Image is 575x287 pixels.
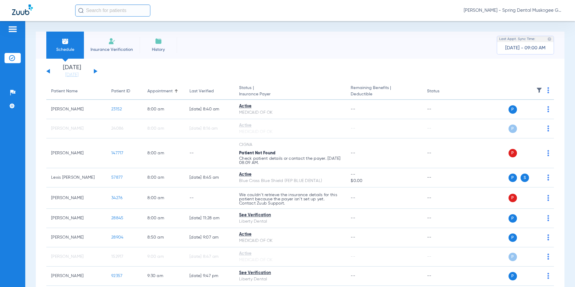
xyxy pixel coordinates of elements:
td: -- [422,247,463,267]
span: S [521,174,529,182]
span: P [509,214,517,223]
img: x.svg [534,150,540,156]
span: Insurance Verification [88,47,135,53]
div: Patient ID [111,88,138,94]
span: 92357 [111,274,122,278]
img: group-dot-blue.svg [547,87,549,93]
span: P [509,272,517,280]
td: -- [422,209,463,228]
img: group-dot-blue.svg [547,215,549,221]
span: Last Appt. Sync Time: [499,36,535,42]
td: 9:30 AM [143,267,185,286]
span: P [509,149,517,157]
div: Liberty Dental [239,276,341,282]
div: Patient Name [51,88,78,94]
img: History [155,38,162,45]
td: -- [185,187,234,209]
div: Active [239,251,341,257]
td: [DATE] 8:40 AM [185,100,234,119]
td: -- [422,100,463,119]
div: MEDICAID OF OK [239,238,341,244]
span: P [509,253,517,261]
div: Active [239,103,341,110]
div: MEDICAID OF OK [239,129,341,135]
img: group-dot-blue.svg [547,174,549,181]
img: Search Icon [78,8,84,13]
td: [PERSON_NAME] [46,119,106,138]
img: group-dot-blue.svg [547,125,549,131]
th: Status | [234,83,346,100]
img: group-dot-blue.svg [547,234,549,240]
td: 8:50 AM [143,228,185,247]
img: group-dot-blue.svg [547,150,549,156]
input: Search for patients [75,5,150,17]
span: Insurance Payer [239,91,341,97]
td: -- [422,119,463,138]
img: Schedule [62,38,69,45]
div: See Verification [239,212,341,218]
td: [PERSON_NAME] [46,228,106,247]
td: 9:00 AM [143,247,185,267]
span: -- [351,126,355,131]
div: Last Verified [189,88,229,94]
p: We couldn’t retrieve the insurance details for this patient because the payer isn’t set up yet. C... [239,193,341,205]
img: Manual Insurance Verification [108,38,115,45]
div: Active [239,171,341,178]
span: -- [351,235,355,239]
td: 8:00 AM [143,119,185,138]
span: P [509,105,517,114]
td: [DATE] 8:16 AM [185,119,234,138]
div: Active [239,231,341,238]
span: P [509,174,517,182]
span: 147717 [111,151,124,155]
span: 24086 [111,126,123,131]
td: 8:00 AM [143,100,185,119]
span: -- [351,274,355,278]
td: 8:00 AM [143,138,185,168]
span: Deductible [351,91,417,97]
div: Appointment [147,88,180,94]
span: P [509,125,517,133]
img: x.svg [534,195,540,201]
span: P [509,194,517,202]
span: 23152 [111,107,122,111]
td: [PERSON_NAME] [46,100,106,119]
img: x.svg [534,125,540,131]
span: 57877 [111,175,123,180]
th: Remaining Benefits | [346,83,422,100]
a: [DATE] [54,72,90,78]
td: 8:00 AM [143,168,185,187]
span: -- [351,171,417,178]
img: Zuub Logo [12,5,33,15]
img: hamburger-icon [8,26,17,33]
img: filter.svg [536,87,542,93]
img: x.svg [534,215,540,221]
th: Status [422,83,463,100]
span: [PERSON_NAME] - Spring Dental Muskogee General [464,8,563,14]
div: See Verification [239,270,341,276]
div: Patient ID [111,88,130,94]
span: -- [351,216,355,220]
iframe: Chat Widget [545,258,575,287]
span: History [144,47,173,53]
span: [DATE] - 09:00 AM [505,45,546,51]
td: [PERSON_NAME] [46,138,106,168]
span: $0.00 [351,178,417,184]
td: [DATE] 9:07 AM [185,228,234,247]
img: x.svg [534,174,540,181]
span: 28904 [111,235,123,239]
div: Last Verified [189,88,214,94]
td: -- [422,267,463,286]
td: -- [422,138,463,168]
div: Blue Cross Blue Shield (FEP BLUE DENTAL) [239,178,341,184]
div: MEDICAID OF OK [239,257,341,263]
li: [DATE] [54,65,90,78]
img: x.svg [534,254,540,260]
td: 8:00 AM [143,209,185,228]
div: MEDICAID OF OK [239,110,341,116]
span: -- [351,151,355,155]
td: -- [185,138,234,168]
img: group-dot-blue.svg [547,106,549,112]
td: [DATE] 8:47 AM [185,247,234,267]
